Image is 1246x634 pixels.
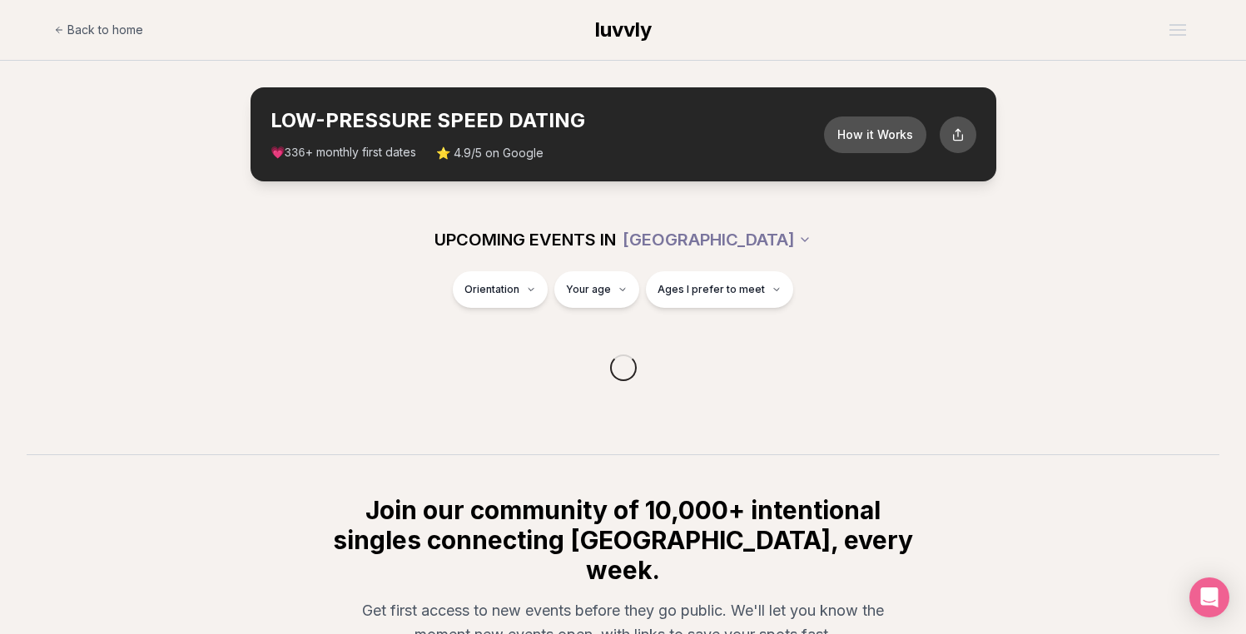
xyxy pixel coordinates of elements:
span: Orientation [464,283,519,296]
span: ⭐ 4.9/5 on Google [436,145,544,161]
span: Ages I prefer to meet [658,283,765,296]
a: Back to home [54,13,143,47]
button: Ages I prefer to meet [646,271,793,308]
h2: LOW-PRESSURE SPEED DATING [271,107,824,134]
span: 💗 + monthly first dates [271,144,416,161]
span: luvvly [595,17,652,42]
span: Your age [566,283,611,296]
button: How it Works [824,116,926,153]
button: [GEOGRAPHIC_DATA] [623,221,812,258]
button: Orientation [453,271,548,308]
span: 336 [285,146,305,160]
h2: Join our community of 10,000+ intentional singles connecting [GEOGRAPHIC_DATA], every week. [330,495,916,585]
span: UPCOMING EVENTS IN [434,228,616,251]
button: Your age [554,271,639,308]
button: Open menu [1163,17,1193,42]
a: luvvly [595,17,652,43]
span: Back to home [67,22,143,38]
div: Open Intercom Messenger [1189,577,1229,617]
